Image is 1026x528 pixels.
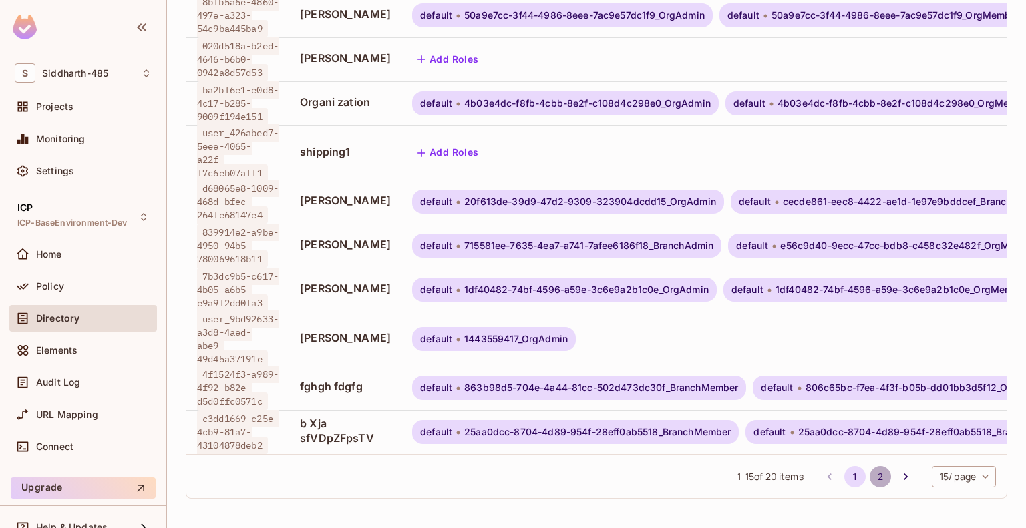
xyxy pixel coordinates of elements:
[727,10,759,21] span: default
[895,466,916,487] button: Go to next page
[15,63,35,83] span: S
[300,237,391,252] span: [PERSON_NAME]
[197,224,279,268] span: 839914e2-a9be-4950-94b5-780069618b11
[464,196,716,207] span: 20f613de-39d9-47d2-9309-323904dcdd15_OrgAdmin
[420,334,452,344] span: default
[731,284,763,295] span: default
[736,240,768,251] span: default
[36,441,73,452] span: Connect
[464,98,711,109] span: 4b03e4dc-f8fb-4cbb-8e2f-c108d4c298e0_OrgAdmin
[197,81,279,125] span: ba2bf6e1-e0d8-4c17-b285-9009f194e151
[420,240,452,251] span: default
[197,366,279,410] span: 4f1524f3-a989-4f92-b82e-d5d0ffc0571c
[817,466,918,487] nav: pagination navigation
[36,313,79,324] span: Directory
[420,10,452,21] span: default
[412,142,484,164] button: Add Roles
[844,466,866,487] button: page 1
[300,281,391,296] span: [PERSON_NAME]
[761,382,793,393] span: default
[739,196,771,207] span: default
[36,249,62,260] span: Home
[464,240,713,251] span: 715581ee-7635-4ea7-a741-7afee6186f18_BranchAdmin
[932,466,996,487] div: 15 / page
[300,416,391,445] span: b Xja sfVDpZFpsTV
[36,101,73,112] span: Projects
[197,310,279,368] span: user_9bd92633-a3d8-4aed-abe9-49d45a37191e
[36,166,74,176] span: Settings
[733,98,765,109] span: default
[464,334,568,344] span: 1443559417_OrgAdmin
[420,196,452,207] span: default
[737,469,803,484] span: 1 - 15 of 20 items
[464,427,731,437] span: 25aa0dcc-8704-4d89-954f-28eff0ab5518_BranchMember
[300,95,391,109] span: Organi zation
[17,218,127,228] span: ICP-BaseEnvironment-Dev
[300,193,391,208] span: [PERSON_NAME]
[36,409,98,420] span: URL Mapping
[17,202,33,213] span: ICP
[420,382,452,393] span: default
[36,134,85,144] span: Monitoring
[464,382,738,393] span: 863b98d5-704e-4a44-81cc-502d473dc30f_BranchMember
[300,330,391,345] span: [PERSON_NAME]
[420,427,452,437] span: default
[420,98,452,109] span: default
[197,410,279,454] span: c3dd1669-c25e-4cb9-81a7-43104878deb2
[300,51,391,65] span: [PERSON_NAME]
[300,379,391,394] span: fghgh fdgfg
[464,10,705,21] span: 50a9e7cc-3f44-4986-8eee-7ac9e57dc1f9_OrgAdmin
[300,144,391,159] span: shipping1
[412,49,484,70] button: Add Roles
[464,284,709,295] span: 1df40482-74bf-4596-a59e-3c6e9a2b1c0e_OrgAdmin
[42,68,108,79] span: Workspace: Siddharth-485
[36,281,64,292] span: Policy
[11,477,156,499] button: Upgrade
[753,427,786,437] span: default
[36,377,80,388] span: Audit Log
[197,268,279,312] span: 7b3dc9b5-c617-4b05-a6b5-e9a9f2dd0fa3
[870,466,891,487] button: Go to page 2
[36,345,77,356] span: Elements
[420,284,452,295] span: default
[13,15,37,39] img: SReyMgAAAABJRU5ErkJggg==
[197,124,279,182] span: user_426abed7-5eee-4065-a22f-f7c6eb07aff1
[772,10,1020,21] span: 50a9e7cc-3f44-4986-8eee-7ac9e57dc1f9_OrgMember
[300,7,391,21] span: [PERSON_NAME]
[197,37,279,81] span: 020d518a-b2ed-4646-b6b0-0942a8d57d53
[197,180,279,224] span: d68065e8-1009-468d-bfec-264fe68147e4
